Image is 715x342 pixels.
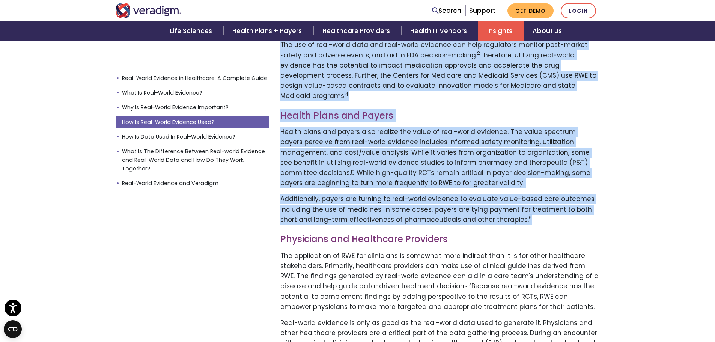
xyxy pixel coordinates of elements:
a: Get Demo [507,3,554,18]
h3: Physicians and Healthcare Providers [280,234,599,245]
p: The use of real-world data and real-world evidence can help regulators monitor post-market safety... [280,40,599,101]
h3: Health Plans and Payers [280,110,599,121]
a: Real-World Evidence in Healthcare: A Complete Guide [116,72,269,84]
a: How Is Real-World Evidence Used? [116,116,269,128]
sup: 6 [529,214,532,221]
a: Health IT Vendors [401,21,478,41]
a: Support [469,6,495,15]
a: Search [432,6,461,16]
sup: 2 [477,50,480,56]
iframe: Drift Chat Widget [571,288,706,333]
p: Additionally, payers are turning to real-world evidence to evaluate value-based care outcomes inc... [280,194,599,225]
a: About Us [524,21,571,41]
button: Open CMP widget [4,320,22,338]
a: Why Is Real-World Evidence Important? [116,102,269,113]
p: Health plans and payers also realize the value of real-world evidence. The value spectrum payers ... [280,127,599,188]
a: Life Sciences [161,21,223,41]
a: How Is Data Used In Real-World Evidence? [116,131,269,143]
a: Healthcare Providers [313,21,401,41]
a: Insights [478,21,524,41]
p: The application of RWE for clinicians is somewhat more indirect than it is for other healthcare s... [280,251,599,312]
a: What Is Real-World Evidence? [116,87,269,99]
a: Real-World Evidence and Veradigm [116,178,269,189]
a: Health Plans + Payers [223,21,313,41]
img: Veradigm logo [116,3,181,18]
sup: 4 [345,91,348,97]
a: Login [561,3,596,18]
sup: 7 [469,281,471,288]
a: What Is The Difference Between Real-world Evidence and Real-World Data and How Do They Work Toget... [116,146,269,175]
